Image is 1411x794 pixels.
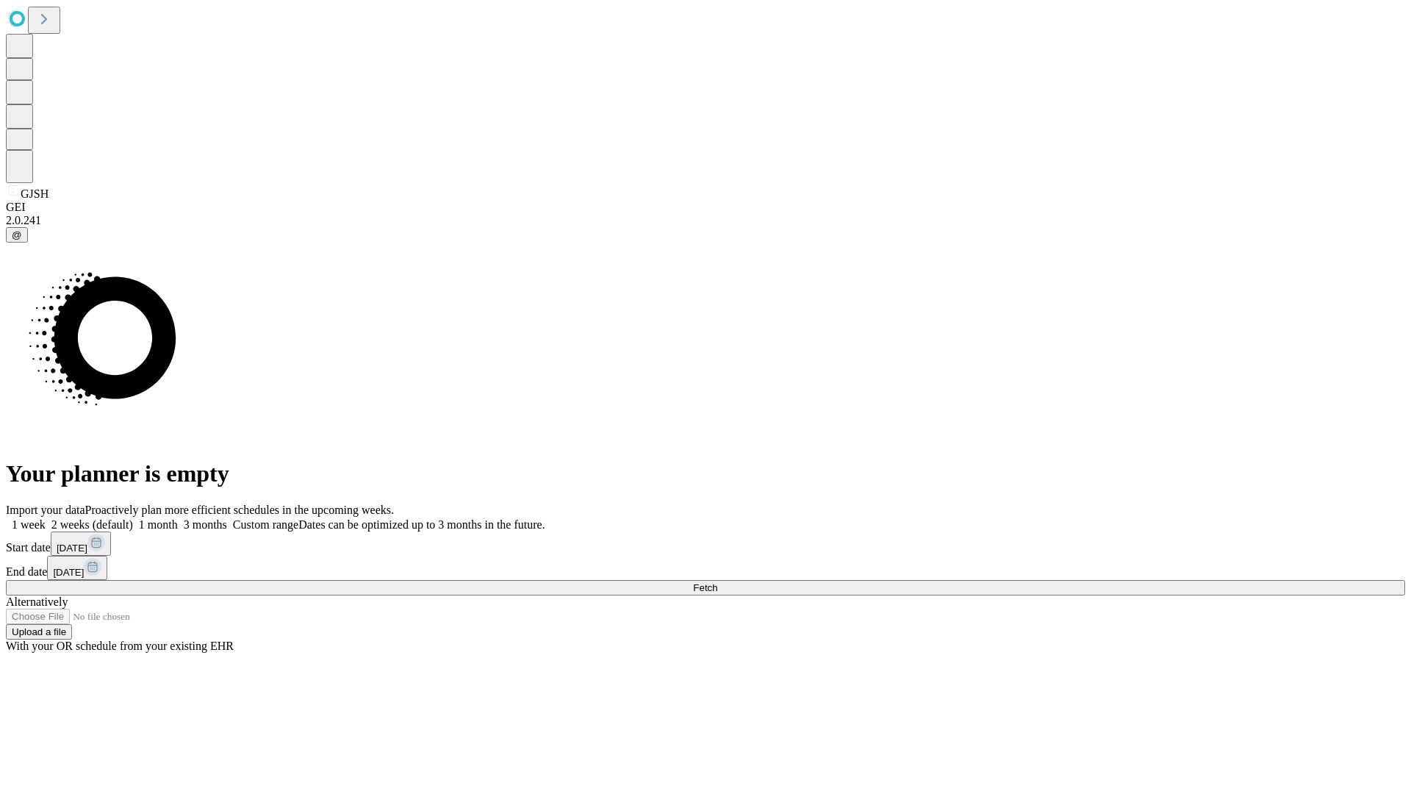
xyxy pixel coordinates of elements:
button: Upload a file [6,624,72,640]
span: @ [12,229,22,240]
div: Start date [6,532,1405,556]
button: [DATE] [51,532,111,556]
span: GJSH [21,187,49,200]
h1: Your planner is empty [6,460,1405,487]
span: 3 months [184,518,227,531]
span: 1 week [12,518,46,531]
span: [DATE] [53,567,84,578]
span: Import your data [6,504,85,516]
button: Fetch [6,580,1405,595]
span: 1 month [139,518,178,531]
span: Dates can be optimized up to 3 months in the future. [298,518,545,531]
span: 2 weeks (default) [51,518,133,531]
div: GEI [6,201,1405,214]
span: [DATE] [57,543,87,554]
button: [DATE] [47,556,107,580]
span: Proactively plan more efficient schedules in the upcoming weeks. [85,504,394,516]
span: Custom range [233,518,298,531]
span: Alternatively [6,595,68,608]
button: @ [6,227,28,243]
span: Fetch [693,582,717,593]
div: End date [6,556,1405,580]
span: With your OR schedule from your existing EHR [6,640,234,652]
div: 2.0.241 [6,214,1405,227]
